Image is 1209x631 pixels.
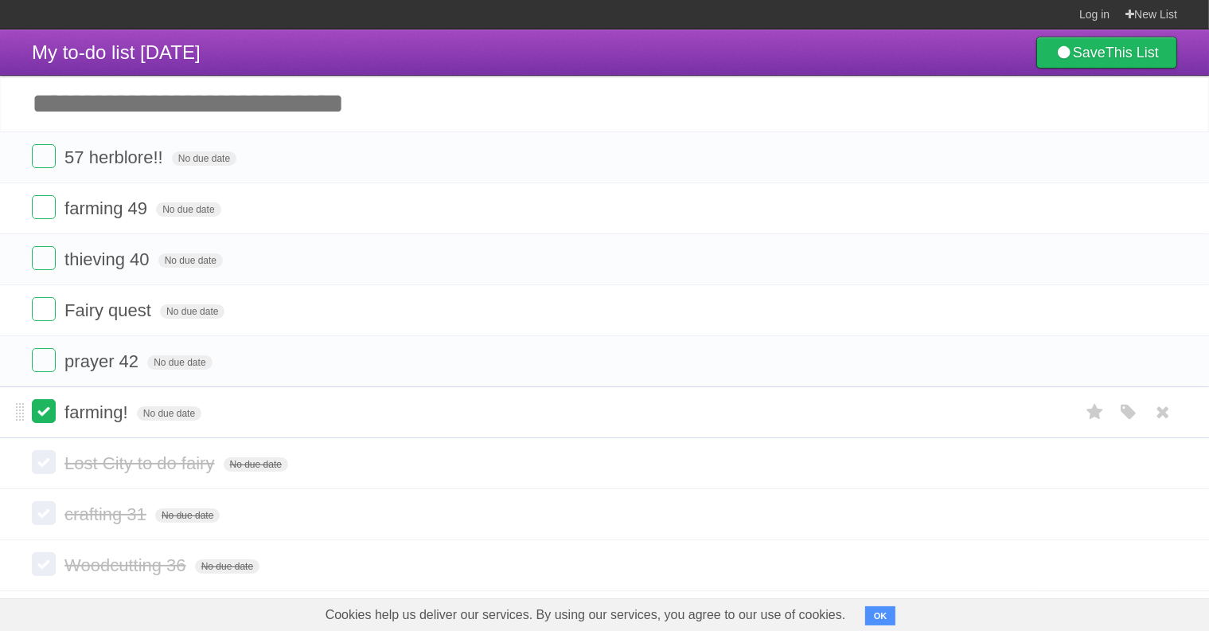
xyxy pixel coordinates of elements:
span: prayer 42 [64,351,142,371]
span: No due date [172,151,236,166]
span: Woodcutting 36 [64,555,189,575]
button: OK [865,606,896,625]
label: Done [32,399,56,423]
span: No due date [147,355,212,370]
span: No due date [195,559,259,574]
a: SaveThis List [1036,37,1177,69]
span: No due date [156,202,220,217]
span: My to-do list [DATE] [32,41,201,63]
span: farming! [64,402,131,422]
span: farming 49 [64,198,151,218]
label: Done [32,450,56,474]
span: thieving 40 [64,249,153,269]
label: Star task [1080,399,1110,425]
span: No due date [158,253,223,268]
label: Done [32,501,56,525]
span: No due date [160,304,224,319]
label: Done [32,348,56,372]
b: This List [1106,45,1159,61]
span: No due date [137,406,201,421]
span: 57 herblore!! [64,147,167,167]
label: Done [32,144,56,168]
span: crafting 31 [64,504,150,524]
label: Done [32,552,56,576]
span: No due date [224,457,288,472]
span: Lost City to do fairy [64,453,218,473]
label: Done [32,297,56,321]
span: No due date [155,508,220,523]
label: Done [32,195,56,219]
label: Done [32,246,56,270]
span: Fairy quest [64,300,155,320]
span: Cookies help us deliver our services. By using our services, you agree to our use of cookies. [310,599,862,631]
